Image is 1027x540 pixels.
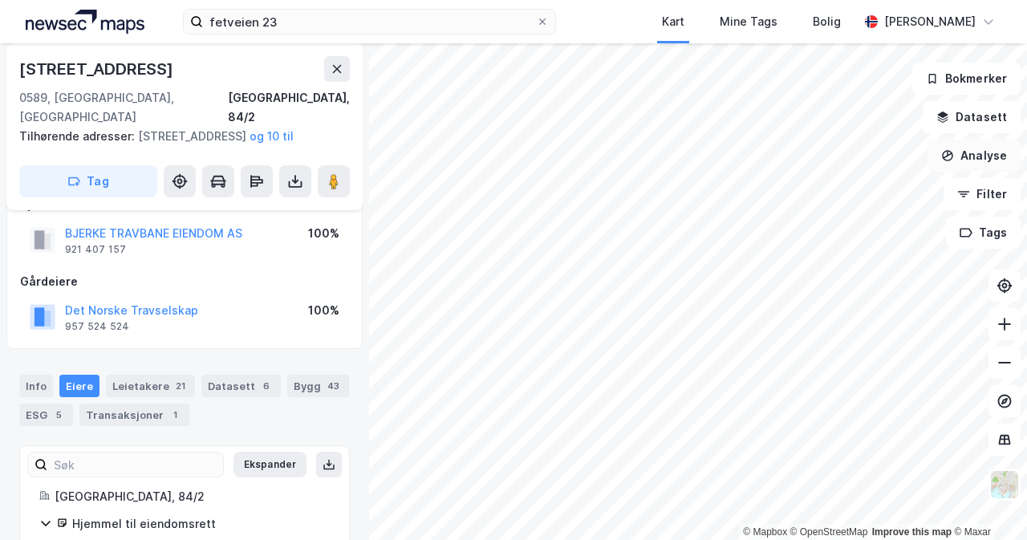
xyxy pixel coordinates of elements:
button: Analyse [928,140,1021,172]
button: Datasett [923,101,1021,133]
a: Improve this map [872,526,952,538]
div: 0589, [GEOGRAPHIC_DATA], [GEOGRAPHIC_DATA] [19,88,228,127]
button: Filter [944,178,1021,210]
div: 6 [258,378,274,394]
div: [GEOGRAPHIC_DATA], 84/2 [55,487,330,506]
div: Bygg [287,375,349,397]
div: [STREET_ADDRESS] [19,127,337,146]
div: 921 407 157 [65,243,126,256]
iframe: Chat Widget [947,463,1027,540]
div: Transaksjoner [79,404,189,426]
div: ESG [19,404,73,426]
div: Bolig [813,12,841,31]
div: [PERSON_NAME] [884,12,976,31]
div: [GEOGRAPHIC_DATA], 84/2 [228,88,350,127]
img: logo.a4113a55bc3d86da70a041830d287a7e.svg [26,10,144,34]
span: Tilhørende adresser: [19,129,138,143]
div: Datasett [201,375,281,397]
div: 100% [308,301,339,320]
div: Leietakere [106,375,195,397]
button: Tags [946,217,1021,249]
div: Gårdeiere [20,272,349,291]
div: 957 524 524 [65,320,129,333]
div: Eiere [59,375,99,397]
a: Mapbox [743,526,787,538]
button: Ekspander [233,452,306,477]
button: Tag [19,165,157,197]
div: Info [19,375,53,397]
div: Kart [662,12,684,31]
div: 1 [167,407,183,423]
div: Hjemmel til eiendomsrett [72,514,330,534]
input: Søk på adresse, matrikkel, gårdeiere, leietakere eller personer [203,10,536,34]
div: 100% [308,224,339,243]
button: Bokmerker [912,63,1021,95]
input: Søk [47,453,223,477]
div: 21 [173,378,189,394]
div: Mine Tags [720,12,777,31]
div: [STREET_ADDRESS] [19,56,177,82]
div: 5 [51,407,67,423]
div: 43 [324,378,343,394]
a: OpenStreetMap [790,526,868,538]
